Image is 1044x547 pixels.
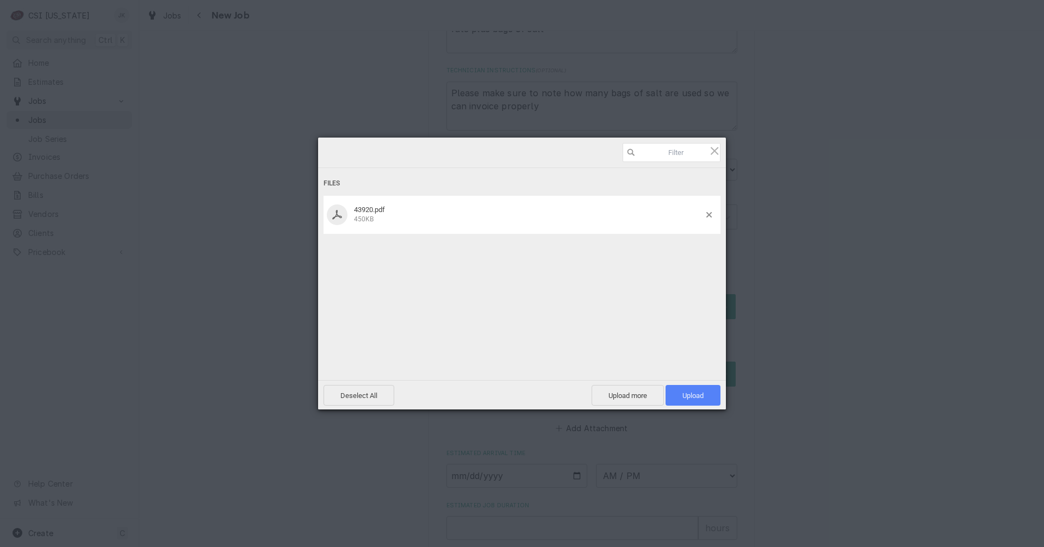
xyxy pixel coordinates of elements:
span: Upload more [592,385,664,406]
input: Filter [623,143,720,162]
span: Click here or hit ESC to close picker [709,145,720,157]
span: Upload [682,391,704,400]
div: Files [324,173,720,194]
span: Deselect All [324,385,394,406]
span: 450KB [354,215,374,223]
span: Upload [666,385,720,406]
div: 43920.pdf [351,206,706,223]
span: 43920.pdf [354,206,385,214]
